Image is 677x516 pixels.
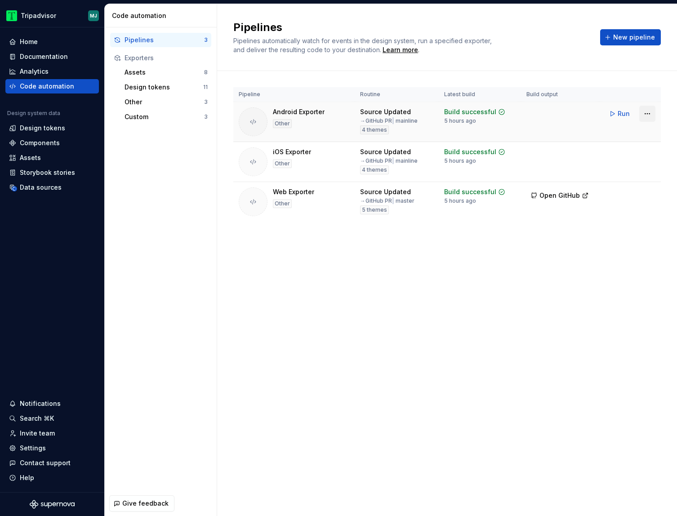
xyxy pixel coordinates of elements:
[273,119,292,128] div: Other
[5,456,99,470] button: Contact support
[362,206,387,214] span: 5 themes
[125,68,204,77] div: Assets
[273,199,292,208] div: Other
[392,157,394,164] span: |
[20,168,75,177] div: Storybook stories
[20,138,60,147] div: Components
[125,83,203,92] div: Design tokens
[360,117,418,125] div: → GitHub PR mainline
[204,98,208,106] div: 3
[125,53,208,62] div: Exporters
[360,157,418,165] div: → GitHub PR mainline
[204,36,208,44] div: 3
[5,121,99,135] a: Design tokens
[444,117,476,125] div: 5 hours ago
[5,79,99,93] a: Code automation
[125,36,204,44] div: Pipelines
[112,11,213,20] div: Code automation
[233,87,355,102] th: Pipeline
[20,458,71,467] div: Contact support
[125,98,204,107] div: Other
[20,124,65,133] div: Design tokens
[5,64,99,79] a: Analytics
[90,12,97,19] div: MJ
[5,165,99,180] a: Storybook stories
[360,197,414,205] div: → GitHub PR master
[233,37,494,53] span: Pipelines automatically watch for events in the design system, run a specified exporter, and deli...
[21,11,56,20] div: Tripadvisor
[125,112,204,121] div: Custom
[526,193,593,200] a: Open GitHub
[600,29,661,45] button: New pipeline
[20,414,54,423] div: Search ⌘K
[7,110,60,117] div: Design system data
[5,35,99,49] a: Home
[20,153,41,162] div: Assets
[5,49,99,64] a: Documentation
[444,107,496,116] div: Build successful
[618,109,630,118] span: Run
[5,471,99,485] button: Help
[109,495,174,512] button: Give feedback
[444,157,476,165] div: 5 hours ago
[6,10,17,21] img: 0ed0e8b8-9446-497d-bad0-376821b19aa5.png
[233,20,589,35] h2: Pipelines
[20,429,55,438] div: Invite team
[392,117,394,124] span: |
[203,84,208,91] div: 11
[20,183,62,192] div: Data sources
[273,159,292,168] div: Other
[5,180,99,195] a: Data sources
[5,136,99,150] a: Components
[121,95,211,109] button: Other3
[381,47,419,53] span: .
[204,113,208,120] div: 3
[355,87,439,102] th: Routine
[30,500,75,509] svg: Supernova Logo
[444,197,476,205] div: 5 hours ago
[20,444,46,453] div: Settings
[613,33,655,42] span: New pipeline
[5,426,99,440] a: Invite team
[121,65,211,80] button: Assets8
[392,197,394,204] span: |
[360,107,411,116] div: Source Updated
[444,147,496,156] div: Build successful
[439,87,521,102] th: Latest build
[20,52,68,61] div: Documentation
[605,106,636,122] button: Run
[110,33,211,47] button: Pipelines3
[362,126,387,133] span: 4 themes
[5,411,99,426] button: Search ⌘K
[360,147,411,156] div: Source Updated
[5,396,99,411] button: Notifications
[204,69,208,76] div: 8
[362,166,387,173] span: 4 themes
[444,187,496,196] div: Build successful
[121,80,211,94] button: Design tokens11
[383,45,418,54] a: Learn more
[20,82,74,91] div: Code automation
[273,147,311,156] div: iOS Exporter
[20,67,49,76] div: Analytics
[5,151,99,165] a: Assets
[360,187,411,196] div: Source Updated
[5,441,99,455] a: Settings
[273,107,325,116] div: Android Exporter
[521,87,599,102] th: Build output
[121,110,211,124] button: Custom3
[122,499,169,508] span: Give feedback
[273,187,314,196] div: Web Exporter
[539,191,580,200] span: Open GitHub
[526,187,593,204] button: Open GitHub
[20,473,34,482] div: Help
[2,6,102,25] button: TripadvisorMJ
[20,399,61,408] div: Notifications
